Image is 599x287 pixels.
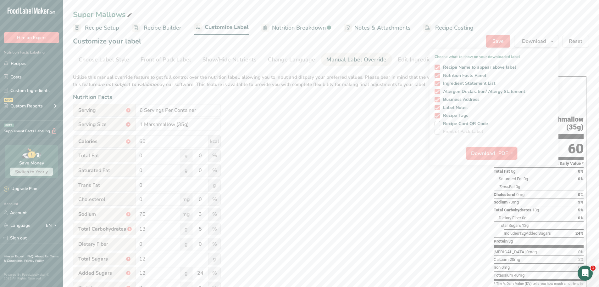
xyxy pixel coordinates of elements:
iframe: Intercom live chat [578,266,593,281]
span: Recipe Tags [440,113,469,118]
span: Download [522,37,546,45]
span: 1 [591,266,596,271]
button: Download [514,35,558,48]
a: Language [4,220,31,231]
button: Download [466,147,496,160]
span: Recipe Card QR Code [440,121,488,127]
span: Calories [73,135,136,148]
span: Sodium [73,208,136,221]
span: % [208,208,221,221]
span: Nutrition Facts Panel [440,73,486,78]
span: Download [471,150,495,157]
span: 2% [578,257,584,262]
span: Protein [494,239,507,244]
a: Customize Label [194,20,249,35]
span: Save [492,37,504,45]
b: are not subject to validation [97,81,159,88]
span: 0% [578,265,584,270]
div: 60 [568,141,584,157]
span: Includes Added Sugars [504,231,551,236]
span: Label Notes [440,105,468,111]
p: Choose what to show on your downloaded label [430,49,558,60]
span: 0% [578,192,584,197]
span: Total Carbohydrates [494,208,531,212]
div: Edit Ingredients/Allergens List [398,55,478,64]
span: Added Sugars [73,267,136,279]
div: Nutrition Facts [73,93,478,101]
span: Saturated Fat [499,176,523,181]
div: Save Money [19,160,44,166]
span: 12g [519,231,526,236]
span: Total Carbohydrates [73,223,136,235]
div: NEW [4,98,13,102]
span: Sodium [494,200,507,204]
span: 3% [578,200,584,204]
span: [MEDICAL_DATA] [494,250,525,254]
a: Recipe Setup [73,21,119,35]
span: Cholesterol [494,192,515,197]
div: Manual Label Override [326,55,386,64]
span: mg [180,193,192,206]
span: g [208,253,221,265]
span: Business Address [440,97,480,102]
span: 0% [578,176,584,181]
div: Choose Label Style [79,55,129,64]
div: Show/Hide Nutrients [202,55,257,64]
span: Recipe Costing [435,24,474,32]
a: Notes & Attachments [344,21,411,35]
div: Super Mallows [73,9,133,20]
button: PDF [496,147,517,160]
div: Front of Pack Label [141,55,191,64]
span: Total Fat [494,169,510,174]
a: Privacy Policy [24,259,44,263]
button: Switch to Yearly [10,168,53,176]
span: Dietary Fiber [73,238,136,250]
div: Change Language [268,55,315,64]
span: 3g [508,239,513,244]
span: 0g [524,176,528,181]
h1: Customize your label [73,36,141,47]
span: g [208,179,221,192]
a: Terms & Conditions . [4,254,59,263]
span: 0g [511,169,515,174]
span: 0mg [502,265,510,270]
button: Reset [562,35,589,48]
span: Cholesterol [73,193,136,206]
span: 0% [578,250,584,254]
span: 0mg [516,192,524,197]
span: g [180,164,192,177]
span: g [180,149,192,162]
a: FAQ . [27,254,35,259]
span: 12g [522,223,529,228]
i: Trans [499,184,509,189]
span: % [208,267,221,279]
span: 70mg [508,200,519,204]
span: Ingredient Statement List [440,81,496,86]
span: Serving Size [73,118,136,131]
span: PDF [498,150,508,157]
p: Utilize this manual override feature to get full control over the nutrition label, allowing you t... [73,70,478,88]
span: Fat [499,184,515,189]
span: % [208,164,221,177]
a: About Us . [35,254,50,259]
a: Nutrition Breakdown [261,21,331,35]
a: Recipe Builder [132,21,181,35]
span: Serving [73,104,136,117]
a: Recipe Costing [423,21,474,35]
span: Recipe Setup [85,24,119,32]
span: Dietary Fiber [499,215,521,220]
span: Total Fat [73,149,136,162]
span: 0% [578,215,584,220]
span: Allergen Declaration/ Allergy Statement [440,89,525,95]
span: Notes & Attachments [354,24,411,32]
span: Iron [494,265,501,270]
span: 5% [578,208,584,212]
div: Powered By FoodLabelMaker © 2025 All Rights Reserved [4,273,59,280]
span: % [208,238,221,250]
span: 40mg [514,273,524,278]
span: Total Sugars [73,253,136,265]
span: 0mcg [526,250,537,254]
span: Front of Pack Label [440,129,483,135]
span: Nutrition Breakdown [272,24,326,32]
span: Trans Fat [73,179,136,192]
